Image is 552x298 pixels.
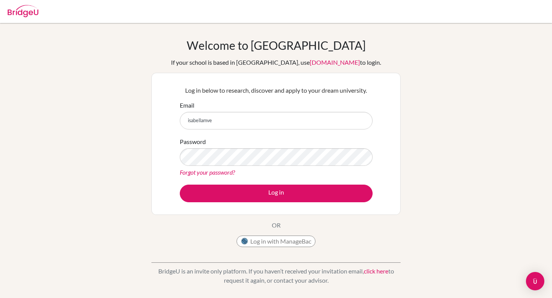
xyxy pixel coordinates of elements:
p: BridgeU is an invite only platform. If you haven’t received your invitation email, to request it ... [151,267,401,285]
button: Log in with ManageBac [237,236,315,247]
label: Password [180,137,206,146]
button: Log in [180,185,373,202]
h1: Welcome to [GEOGRAPHIC_DATA] [187,38,366,52]
a: Forgot your password? [180,169,235,176]
p: OR [272,221,281,230]
p: Log in below to research, discover and apply to your dream university. [180,86,373,95]
div: Open Intercom Messenger [526,272,544,290]
a: [DOMAIN_NAME] [310,59,360,66]
div: If your school is based in [GEOGRAPHIC_DATA], use to login. [171,58,381,67]
a: click here [364,267,388,275]
label: Email [180,101,194,110]
img: Bridge-U [8,5,38,17]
